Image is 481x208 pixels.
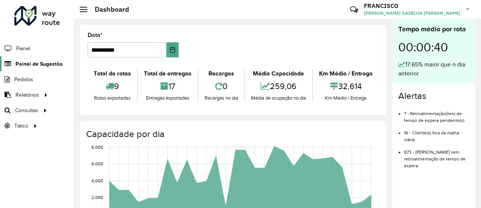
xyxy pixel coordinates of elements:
[86,129,379,140] h4: Capacidade por dia
[15,91,39,99] span: Relatórios
[398,60,469,78] div: 17,65% maior que o dia anterior
[140,78,196,94] div: 17
[89,78,135,94] div: 9
[247,94,310,102] div: Média de ocupação no dia
[87,5,129,14] h2: Dashboard
[200,78,242,94] div: 0
[364,10,460,17] span: [PERSON_NAME] GADELHA [PERSON_NAME]
[404,143,469,169] li: 873 - [PERSON_NAME] sem retroalimentação de tempo de espera
[398,91,469,102] h4: Alertas
[14,122,28,130] span: Tático
[15,60,63,68] span: Painel de Sugestão
[89,69,135,78] div: Total de rotas
[398,24,469,34] div: Tempo médio por rota
[404,105,469,124] li: 7 - Retroalimentação(ões) de tempo de espera pendente(s)
[398,34,469,60] div: 00:00:40
[140,69,196,78] div: Total de entregas
[247,78,310,94] div: 259,06
[166,42,179,57] button: Choose Date
[91,195,103,200] text: 2,000
[89,94,135,102] div: Rotas exportadas
[247,69,310,78] div: Média Capacidade
[91,178,103,183] text: 4,000
[91,161,103,166] text: 6,000
[315,69,377,78] div: Km Médio / Entrega
[346,2,362,18] a: Contato Rápido
[200,94,242,102] div: Recargas no dia
[315,94,377,102] div: Km Médio / Entrega
[91,145,103,149] text: 8,000
[404,124,469,143] li: 16 - Cliente(s) fora da malha viária
[200,69,242,78] div: Recargas
[15,106,38,114] span: Consultas
[14,75,33,83] span: Pedidos
[88,31,103,40] label: Data
[140,94,196,102] div: Entregas exportadas
[315,78,377,94] div: 32,614
[16,45,30,52] span: Painel
[364,2,460,9] h3: FRANCISCO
